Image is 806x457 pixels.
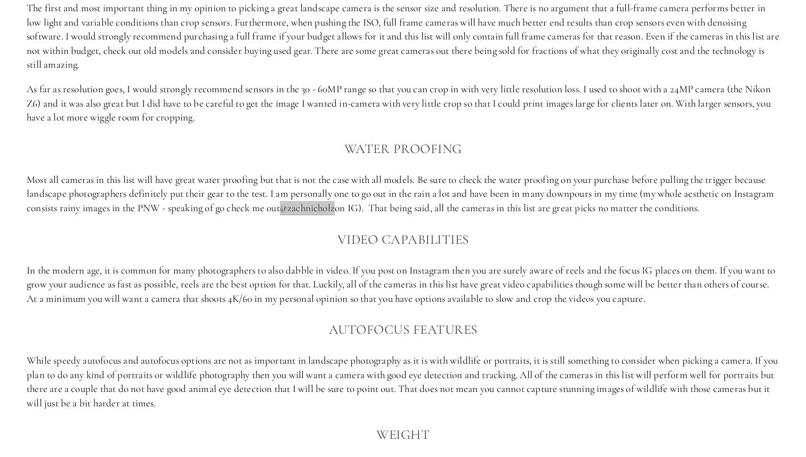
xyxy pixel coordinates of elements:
[27,1,779,72] p: The first and most important thing in my opinion to picking a great landscape camera is the senso...
[27,424,779,445] h3: Weight
[27,354,779,410] p: While speedy autofocus and autofocus options are not as important in landscape photography as it ...
[27,82,779,125] p: As far as resolution goes, I would strongly recommend sensors in the 30 - 60MP range so that you ...
[27,173,779,215] p: Most all cameras in this list will have great water proofing but that is not the case with all mo...
[27,263,779,306] p: In the modern age, it is common for many photographers to also dabble in video. If you post on In...
[280,202,335,215] a: @zachnicholz
[27,229,779,250] h3: Video Capabilities
[27,138,779,159] h3: Water Proofing
[27,319,779,340] h3: Autofocus Features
